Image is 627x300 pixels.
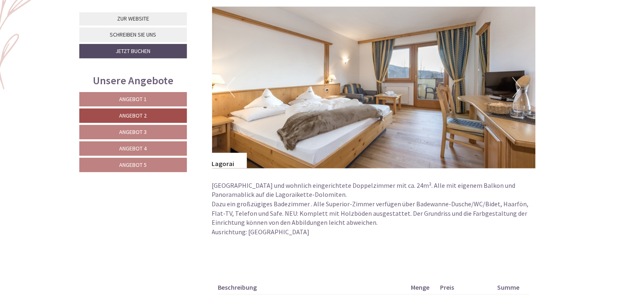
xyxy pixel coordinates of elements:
[12,24,127,30] div: Naturhotel Waldheim
[212,7,536,168] img: image
[142,6,181,20] div: Dienstag
[494,282,529,294] th: Summe
[79,28,187,42] a: Schreiben Sie uns
[120,161,147,168] span: Angebot 5
[218,282,408,294] th: Beschreibung
[212,181,536,247] p: [GEOGRAPHIC_DATA] und wohnlich eingerichtete Doppelzimmer mit ca. 24m². Alle mit eigenem Balkon u...
[79,44,187,58] a: Jetzt buchen
[226,77,235,98] button: Previous
[12,40,127,46] small: 15:21
[408,282,437,294] th: Menge
[79,12,187,25] a: Zur Website
[120,95,147,103] span: Angebot 1
[212,153,247,168] div: Lagorai
[437,282,493,294] th: Preis
[120,112,147,119] span: Angebot 2
[120,128,147,136] span: Angebot 3
[512,77,521,98] button: Next
[6,22,131,47] div: Guten Tag, wie können wir Ihnen helfen?
[79,73,187,88] div: Unsere Angebote
[279,217,323,231] button: Senden
[120,145,147,152] span: Angebot 4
